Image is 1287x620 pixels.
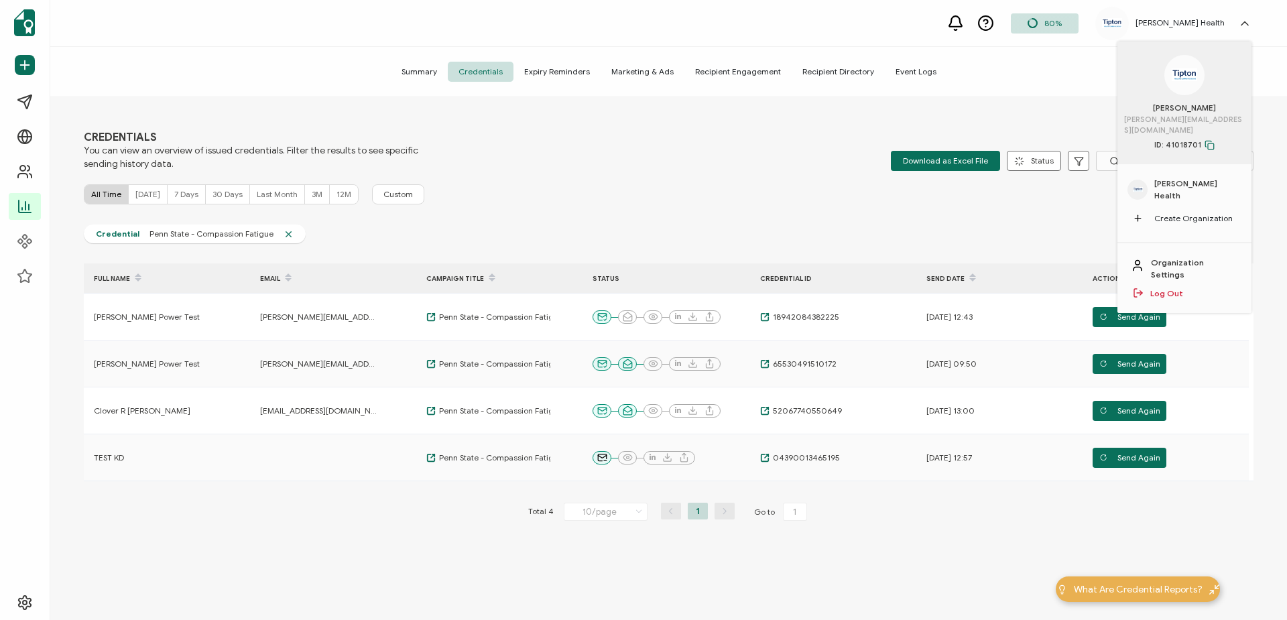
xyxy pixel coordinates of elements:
[1099,448,1160,468] span: Send Again
[760,406,842,416] a: 52067740550649
[1093,401,1166,421] button: Send Again
[1151,257,1238,281] a: Organization Settings
[94,312,200,322] span: [PERSON_NAME] Power Test
[94,406,190,416] span: Clover R [PERSON_NAME]
[760,452,840,463] a: 04390013465195
[1093,448,1166,468] button: Send Again
[1154,212,1233,225] span: Create Organization
[916,267,1050,290] div: Send Date
[139,229,284,239] span: Penn State - Compassion Fatigue
[1074,582,1203,597] span: What Are Credential Reports?
[436,359,563,369] span: Penn State - Compassion Fatigue
[1102,18,1122,28] img: d53189b9-353e-42ff-9f98-8e420995f065.jpg
[926,312,973,322] span: [DATE] 12:43
[583,271,750,286] div: STATUS
[601,62,684,82] span: Marketing & Ads
[174,189,198,199] span: 7 Days
[1007,151,1061,171] button: Status
[1220,556,1287,620] iframe: Chat Widget
[436,452,563,463] span: Penn State - Compassion Fatigue
[312,189,322,199] span: 3M
[1099,401,1160,421] span: Send Again
[1093,307,1166,327] button: Send Again
[684,62,792,82] span: Recipient Engagement
[84,267,218,290] div: FULL NAME
[770,312,839,322] span: 18942084382225
[416,267,550,290] div: CAMPAIGN TITLE
[885,62,947,82] span: Event Logs
[688,503,708,519] li: 1
[391,62,448,82] span: Summary
[1083,271,1217,286] div: ACTIONS
[792,62,885,82] span: Recipient Directory
[94,452,124,463] span: TEST KD
[891,151,1000,171] button: Download as Excel File
[1124,114,1245,136] span: [PERSON_NAME][EMAIL_ADDRESS][DOMAIN_NAME]
[436,312,563,322] span: Penn State - Compassion Fatigue
[1150,288,1183,300] a: Log Out
[212,189,243,199] span: 30 Days
[14,9,35,36] img: sertifier-logomark-colored.svg
[903,151,988,171] span: Download as Excel File
[760,359,837,369] a: 65530491510172
[1093,354,1166,374] button: Send Again
[250,267,384,290] div: EMAIL
[94,359,200,369] span: [PERSON_NAME] Power Test
[96,229,139,239] span: Credential
[770,452,840,463] span: 04390013465195
[1209,584,1219,595] img: minimize-icon.svg
[1154,139,1215,151] span: ID: 41018701
[760,312,839,322] a: 18942084382225
[436,406,563,416] span: Penn State - Compassion Fatigue
[1099,354,1160,374] span: Send Again
[91,189,121,199] span: All Time
[260,359,377,369] span: [PERSON_NAME][EMAIL_ADDRESS][DOMAIN_NAME]
[750,271,884,286] div: CREDENTIAL ID
[1153,102,1216,114] span: [PERSON_NAME]
[84,144,419,171] span: You can view an overview of issued credentials. Filter the results to see specific sending histor...
[770,406,842,416] span: 52067740550649
[1096,151,1253,171] input: Search for names, email addresses, and IDs
[1133,187,1143,192] img: d53189b9-353e-42ff-9f98-8e420995f065.jpg
[135,189,160,199] span: [DATE]
[1136,18,1225,27] h5: [PERSON_NAME] Health
[336,189,351,199] span: 12M
[1044,18,1062,28] span: 80%
[770,359,837,369] span: 65530491510172
[257,189,298,199] span: Last Month
[754,503,810,521] span: Go to
[383,189,413,200] span: Custom
[1172,68,1197,81] img: d53189b9-353e-42ff-9f98-8e420995f065.jpg
[260,406,377,416] span: [EMAIL_ADDRESS][DOMAIN_NAME]
[260,312,377,322] span: [PERSON_NAME][EMAIL_ADDRESS][DOMAIN_NAME]
[564,503,648,521] input: Select
[926,406,975,416] span: [DATE] 13:00
[84,131,419,144] span: CREDENTIALS
[448,62,513,82] span: Credentials
[513,62,601,82] span: Expiry Reminders
[926,452,972,463] span: [DATE] 12:57
[926,359,977,369] span: [DATE] 09:50
[1154,178,1241,202] span: [PERSON_NAME] Health
[528,503,554,521] span: Total 4
[372,184,424,204] button: Custom
[1099,307,1160,327] span: Send Again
